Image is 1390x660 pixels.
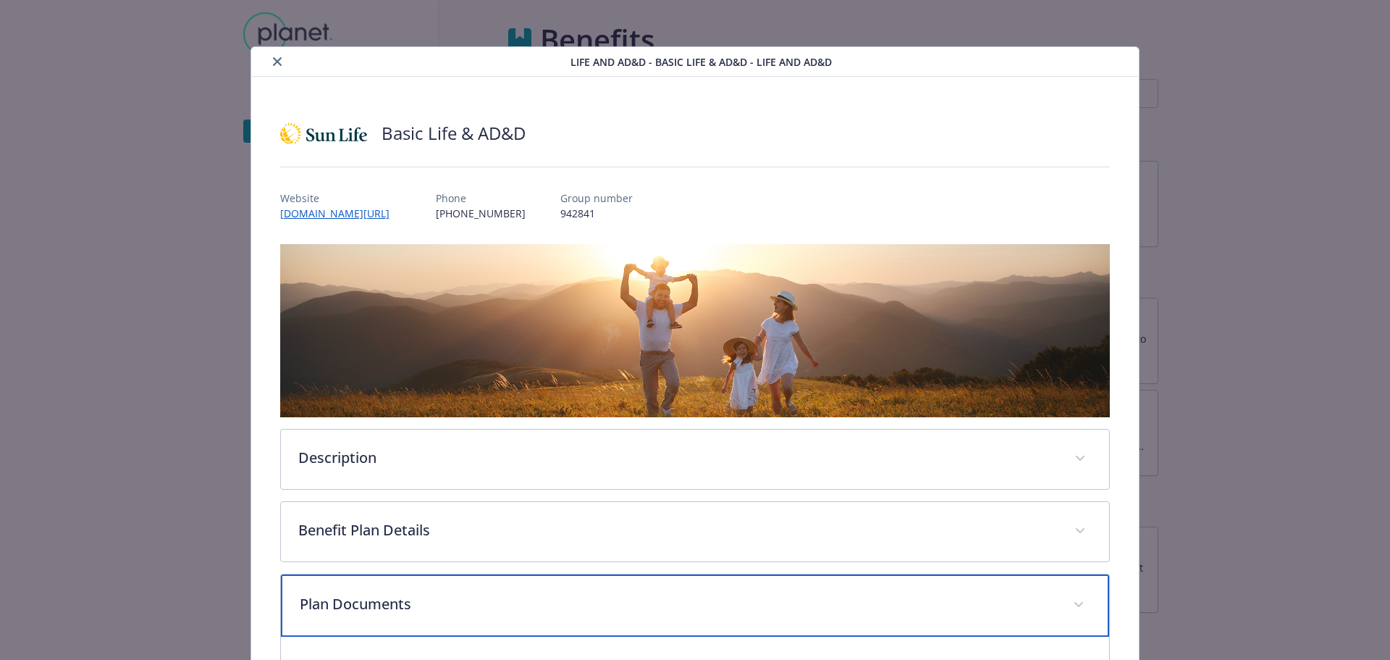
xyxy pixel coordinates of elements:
[269,53,286,70] button: close
[300,593,1056,615] p: Plan Documents
[281,430,1110,489] div: Description
[280,112,367,155] img: Sun Life Financial
[560,191,633,206] p: Group number
[570,54,832,70] span: Life and AD&D - Basic Life & AD&D - Life and AD&D
[280,206,401,220] a: [DOMAIN_NAME][URL]
[281,575,1110,637] div: Plan Documents
[436,191,526,206] p: Phone
[298,447,1058,469] p: Description
[436,206,526,221] p: [PHONE_NUMBER]
[298,519,1058,541] p: Benefit Plan Details
[281,502,1110,561] div: Benefit Plan Details
[560,206,633,221] p: 942841
[280,191,401,206] p: Website
[280,244,1111,417] img: banner
[382,121,526,146] h2: Basic Life & AD&D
